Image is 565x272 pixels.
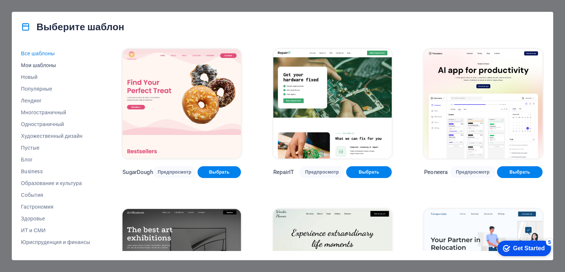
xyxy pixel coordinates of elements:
button: Предпросмотр [299,166,345,178]
h4: Выберите шаблон [21,21,124,33]
span: Юриспруденция и финансы [21,239,90,245]
span: События [21,192,90,198]
span: Здоровье [21,216,90,222]
span: Гастрономия [21,204,90,210]
span: Образование и культура [21,180,90,186]
button: Выбрать [497,166,543,178]
span: Выбрать [503,169,537,175]
div: Get Started [22,8,53,15]
button: Одностраничный [21,118,90,130]
span: Выбрать [203,169,235,175]
span: Все шаблоны [21,50,90,56]
span: Предпросмотр [456,169,490,175]
span: Популярные [21,86,90,92]
button: Некоммерческий [21,248,90,260]
button: ИТ и СМИ [21,224,90,236]
span: Лендинг [21,98,90,104]
img: SugarDough [122,49,241,158]
button: Мои шаблоны [21,59,90,71]
button: Пустые [21,142,90,154]
button: Блог [21,154,90,165]
button: Business [21,165,90,177]
span: Мои шаблоны [21,62,90,68]
p: RepairIT [273,168,294,176]
span: Многостраничный [21,109,90,115]
span: Новый [21,74,90,80]
button: Юриспруденция и финансы [21,236,90,248]
button: Все шаблоны [21,48,90,59]
button: Популярные [21,83,90,95]
div: Get Started 5 items remaining, 0% complete [6,4,60,19]
button: Выбрать [346,166,392,178]
div: 5 [54,1,62,9]
span: Блог [21,157,90,163]
button: Гастрономия [21,201,90,213]
button: Художественный дизайн [21,130,90,142]
span: Business [21,168,90,174]
button: Здоровье [21,213,90,224]
button: Лендинг [21,95,90,107]
button: Предпросмотр [153,166,196,178]
button: Многостраничный [21,107,90,118]
p: SugarDough [122,168,153,176]
span: Предпросмотр [159,169,191,175]
span: ИТ и СМИ [21,227,90,233]
button: События [21,189,90,201]
span: Пустые [21,145,90,151]
p: Peoneera [424,168,448,176]
button: Образование и культура [21,177,90,189]
span: Предпросмотр [305,169,339,175]
img: Peoneera [424,49,543,158]
span: Художественный дизайн [21,133,90,139]
button: Новый [21,71,90,83]
img: RepairIT [273,49,392,158]
button: Выбрать [198,166,241,178]
button: Предпросмотр [450,166,496,178]
span: Одностраничный [21,121,90,127]
span: Выбрать [352,169,386,175]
